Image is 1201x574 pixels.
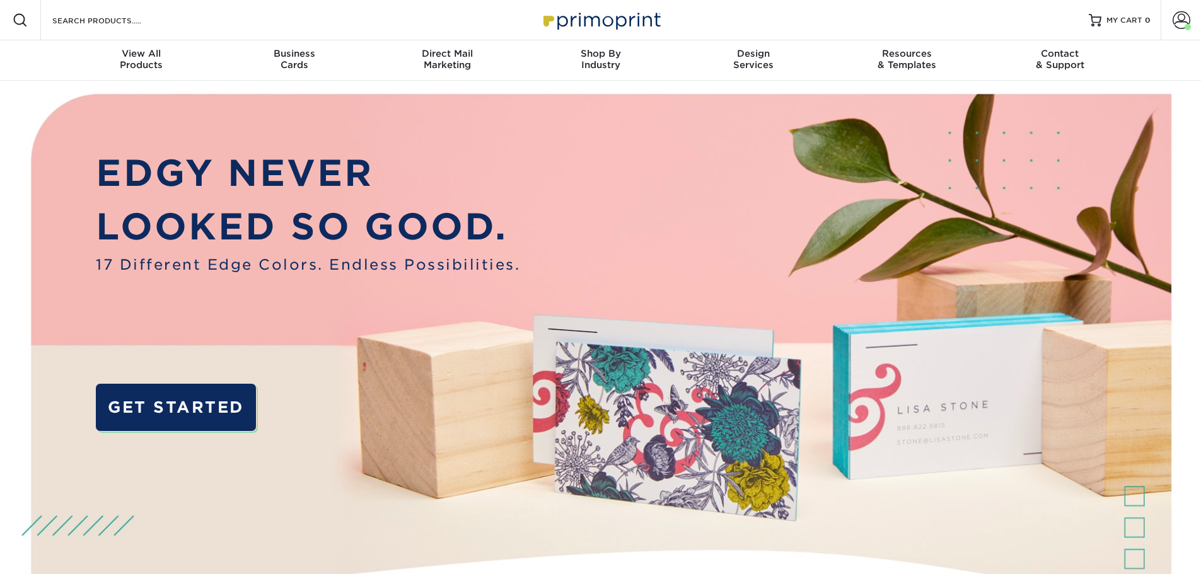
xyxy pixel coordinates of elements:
img: Primoprint [538,6,664,33]
div: Products [65,48,218,71]
a: BusinessCards [218,40,371,81]
a: DesignServices [677,40,830,81]
a: GET STARTED [96,384,255,431]
span: 17 Different Edge Colors. Endless Possibilities. [96,254,520,275]
span: Shop By [524,48,677,59]
span: Direct Mail [371,48,524,59]
a: View AllProducts [65,40,218,81]
a: Contact& Support [983,40,1137,81]
span: Contact [983,48,1137,59]
div: Industry [524,48,677,71]
a: Resources& Templates [830,40,983,81]
span: Resources [830,48,983,59]
p: LOOKED SO GOOD. [96,200,520,254]
p: EDGY NEVER [96,146,520,200]
a: Direct MailMarketing [371,40,524,81]
div: Marketing [371,48,524,71]
div: & Support [983,48,1137,71]
a: Shop ByIndustry [524,40,677,81]
span: Design [677,48,830,59]
div: Cards [218,48,371,71]
span: 0 [1145,16,1151,25]
div: & Templates [830,48,983,71]
span: MY CART [1106,15,1142,26]
span: Business [218,48,371,59]
div: Services [677,48,830,71]
input: SEARCH PRODUCTS..... [51,13,174,28]
span: View All [65,48,218,59]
